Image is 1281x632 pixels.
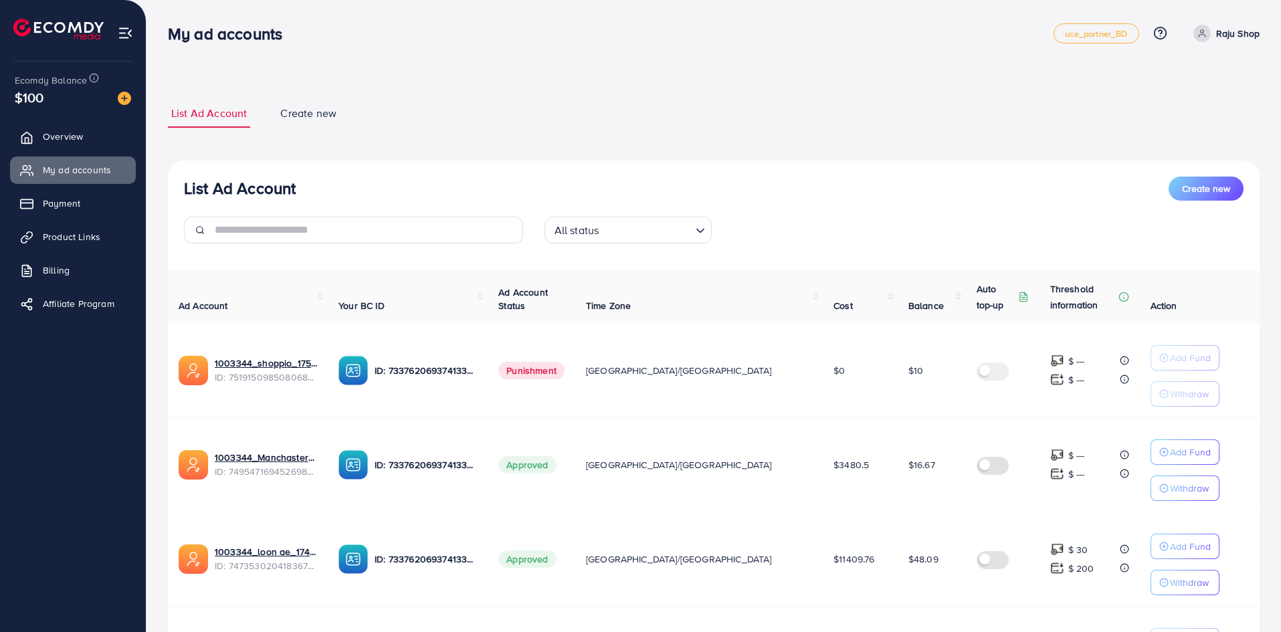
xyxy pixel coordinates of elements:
[15,74,87,87] span: Ecomdy Balance
[215,465,317,478] span: ID: 7495471694526988304
[498,550,556,568] span: Approved
[43,230,100,243] span: Product Links
[10,223,136,250] a: Product Links
[1216,25,1260,41] p: Raju Shop
[15,88,44,107] span: $100
[10,257,136,284] a: Billing
[1065,29,1127,38] span: uce_partner_BD
[586,364,772,377] span: [GEOGRAPHIC_DATA]/[GEOGRAPHIC_DATA]
[1050,467,1064,481] img: top-up amount
[1050,281,1116,313] p: Threshold information
[1170,350,1211,366] p: Add Fund
[1068,560,1094,576] p: $ 200
[43,297,114,310] span: Affiliate Program
[375,457,477,473] p: ID: 7337620693741338625
[215,451,317,478] div: <span class='underline'>1003344_Manchaster_1745175503024</span></br>7495471694526988304
[215,545,317,558] a: 1003344_loon ae_1740066863007
[118,25,133,41] img: menu
[10,156,136,183] a: My ad accounts
[908,299,944,312] span: Balance
[1151,345,1219,371] button: Add Fund
[498,286,548,312] span: Ad Account Status
[498,362,565,379] span: Punishment
[43,197,80,210] span: Payment
[215,451,317,464] a: 1003344_Manchaster_1745175503024
[1050,373,1064,387] img: top-up amount
[1169,177,1244,201] button: Create new
[215,371,317,384] span: ID: 7519150985080684551
[10,123,136,150] a: Overview
[1068,372,1085,388] p: $ ---
[833,364,845,377] span: $0
[586,299,631,312] span: Time Zone
[179,544,208,574] img: ic-ads-acc.e4c84228.svg
[833,552,874,566] span: $11409.76
[43,264,70,277] span: Billing
[1050,542,1064,556] img: top-up amount
[833,299,853,312] span: Cost
[171,106,247,121] span: List Ad Account
[586,458,772,471] span: [GEOGRAPHIC_DATA]/[GEOGRAPHIC_DATA]
[1188,25,1260,42] a: Raju Shop
[43,130,83,143] span: Overview
[338,544,368,574] img: ic-ba-acc.ded83a64.svg
[10,290,136,317] a: Affiliate Program
[908,364,923,377] span: $10
[1054,23,1139,43] a: uce_partner_BD
[1151,570,1219,595] button: Withdraw
[1050,354,1064,368] img: top-up amount
[1170,444,1211,460] p: Add Fund
[1068,353,1085,369] p: $ ---
[280,106,336,121] span: Create new
[1068,447,1085,463] p: $ ---
[338,356,368,385] img: ic-ba-acc.ded83a64.svg
[168,24,293,43] h3: My ad accounts
[1151,299,1177,312] span: Action
[13,19,104,39] img: logo
[1151,534,1219,559] button: Add Fund
[1170,538,1211,554] p: Add Fund
[215,356,317,370] a: 1003344_shoppio_1750688962312
[179,356,208,385] img: ic-ads-acc.e4c84228.svg
[1182,182,1230,195] span: Create new
[10,190,136,217] a: Payment
[833,458,869,471] span: $3480.5
[338,299,385,312] span: Your BC ID
[184,179,296,198] h3: List Ad Account
[586,552,772,566] span: [GEOGRAPHIC_DATA]/[GEOGRAPHIC_DATA]
[1170,480,1209,496] p: Withdraw
[908,458,935,471] span: $16.67
[1068,466,1085,482] p: $ ---
[498,456,556,473] span: Approved
[977,281,1015,313] p: Auto top-up
[375,362,477,379] p: ID: 7337620693741338625
[179,299,228,312] span: Ad Account
[118,92,131,105] img: image
[215,356,317,384] div: <span class='underline'>1003344_shoppio_1750688962312</span></br>7519150985080684551
[375,551,477,567] p: ID: 7337620693741338625
[1050,448,1064,462] img: top-up amount
[908,552,939,566] span: $48.09
[215,545,317,572] div: <span class='underline'>1003344_loon ae_1740066863007</span></br>7473530204183674896
[1170,574,1209,591] p: Withdraw
[1151,381,1219,407] button: Withdraw
[1151,476,1219,501] button: Withdraw
[43,163,111,177] span: My ad accounts
[179,450,208,480] img: ic-ads-acc.e4c84228.svg
[552,221,602,240] span: All status
[1170,386,1209,402] p: Withdraw
[338,450,368,480] img: ic-ba-acc.ded83a64.svg
[1068,542,1088,558] p: $ 30
[545,217,712,243] div: Search for option
[215,559,317,572] span: ID: 7473530204183674896
[1151,439,1219,465] button: Add Fund
[1050,561,1064,575] img: top-up amount
[603,218,690,240] input: Search for option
